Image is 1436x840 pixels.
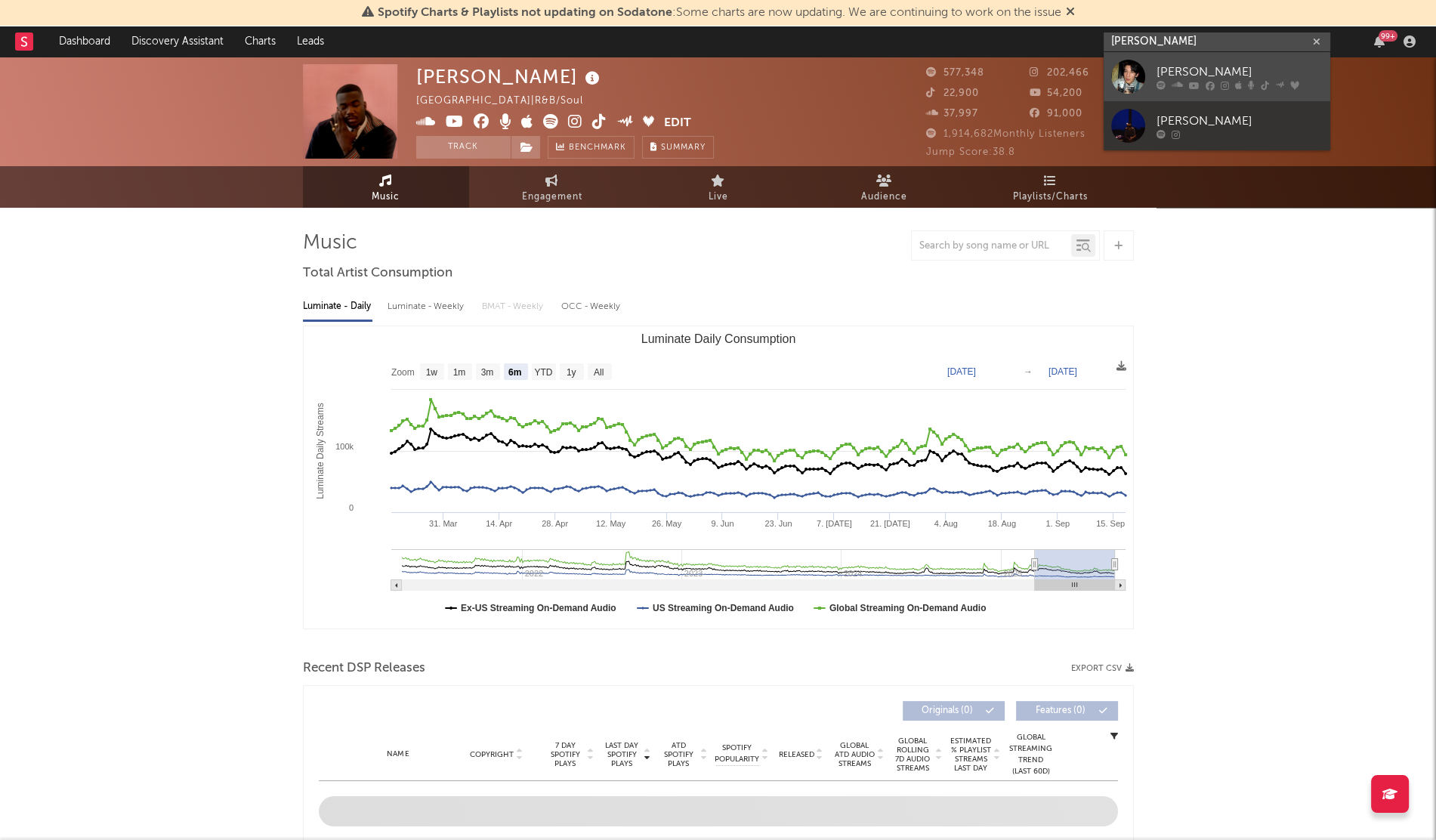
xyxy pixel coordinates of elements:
[1030,88,1082,98] span: 54,200
[968,166,1134,208] a: Playlists/Charts
[1045,519,1070,528] text: 1. Sep
[372,188,400,206] span: Music
[548,136,635,159] a: Benchmark
[522,188,582,206] span: Engagement
[304,326,1133,628] svg: Luminate Daily Consumption
[429,519,458,528] text: 31. Mar
[416,136,511,159] button: Track
[711,519,733,528] text: 9. Jun
[912,240,1071,252] input: Search by song name or URL
[801,166,968,208] a: Audience
[469,166,635,208] a: Engagement
[388,294,467,320] div: Luminate - Weekly
[926,88,979,98] span: 22,900
[378,7,672,19] span: Spotify Charts & Playlists not updating on Sodatone
[425,367,437,378] text: 1w
[1157,63,1323,81] div: [PERSON_NAME]
[378,7,1061,19] span: : Some charts are now updating. We are continuing to work on the issue
[934,519,957,528] text: 4. Aug
[635,166,801,208] a: Live
[542,519,568,528] text: 28. Apr
[335,442,354,451] text: 100k
[348,503,353,512] text: 0
[709,188,728,206] span: Live
[913,706,982,715] span: Originals ( 0 )
[926,129,1085,139] span: 1,914,682 Monthly Listeners
[303,166,469,208] a: Music
[1096,519,1125,528] text: 15. Sep
[452,367,465,378] text: 1m
[48,26,121,57] a: Dashboard
[764,519,792,528] text: 23. Jun
[1008,732,1054,777] div: Global Streaming Trend (Last 60D)
[1013,188,1088,206] span: Playlists/Charts
[834,741,875,768] span: Global ATD Audio Streams
[816,519,851,528] text: 7. [DATE]
[303,294,372,320] div: Luminate - Daily
[593,367,603,378] text: All
[861,188,907,206] span: Audience
[480,367,493,378] text: 3m
[470,750,514,759] span: Copyright
[315,403,326,499] text: Luminate Daily Streams
[652,603,793,613] text: US Streaming On-Demand Audio
[1048,366,1077,377] text: [DATE]
[1016,701,1118,721] button: Features(0)
[1157,112,1323,130] div: [PERSON_NAME]
[595,519,625,528] text: 12. May
[1026,706,1095,715] span: Features ( 0 )
[303,659,425,678] span: Recent DSP Releases
[892,737,934,773] span: Global Rolling 7D Audio Streams
[1374,36,1385,48] button: 99+
[659,741,699,768] span: ATD Spotify Plays
[1379,30,1397,42] div: 99 +
[715,743,759,765] span: Spotify Popularity
[534,367,552,378] text: YTD
[1071,664,1134,673] button: Export CSV
[303,264,452,283] span: Total Artist Consumption
[286,26,335,57] a: Leads
[926,109,978,119] span: 37,997
[1104,52,1330,101] a: [PERSON_NAME]
[545,741,585,768] span: 7 Day Spotify Plays
[651,519,681,528] text: 26. May
[1030,68,1089,78] span: 202,466
[641,332,795,345] text: Luminate Daily Consumption
[566,367,576,378] text: 1y
[569,139,626,157] span: Benchmark
[869,519,909,528] text: 21. [DATE]
[664,114,691,133] button: Edit
[903,701,1005,721] button: Originals(0)
[1024,366,1033,377] text: →
[561,294,622,320] div: OCC - Weekly
[391,367,415,378] text: Zoom
[416,92,601,110] div: [GEOGRAPHIC_DATA] | R&B/Soul
[1104,101,1330,150] a: [PERSON_NAME]
[1104,32,1330,51] input: Search for artists
[602,741,642,768] span: Last Day Spotify Plays
[926,68,984,78] span: 577,348
[950,737,992,773] span: Estimated % Playlist Streams Last Day
[947,366,976,377] text: [DATE]
[829,603,986,613] text: Global Streaming On-Demand Audio
[349,749,448,760] div: Name
[779,750,814,759] span: Released
[1030,109,1082,119] span: 91,000
[642,136,714,159] button: Summary
[461,603,616,613] text: Ex-US Streaming On-Demand Audio
[987,519,1015,528] text: 18. Aug
[416,64,604,89] div: [PERSON_NAME]
[1066,7,1075,19] span: Dismiss
[234,26,286,57] a: Charts
[486,519,512,528] text: 14. Apr
[926,147,1015,157] span: Jump Score: 38.8
[661,144,706,152] span: Summary
[508,367,520,378] text: 6m
[121,26,234,57] a: Discovery Assistant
